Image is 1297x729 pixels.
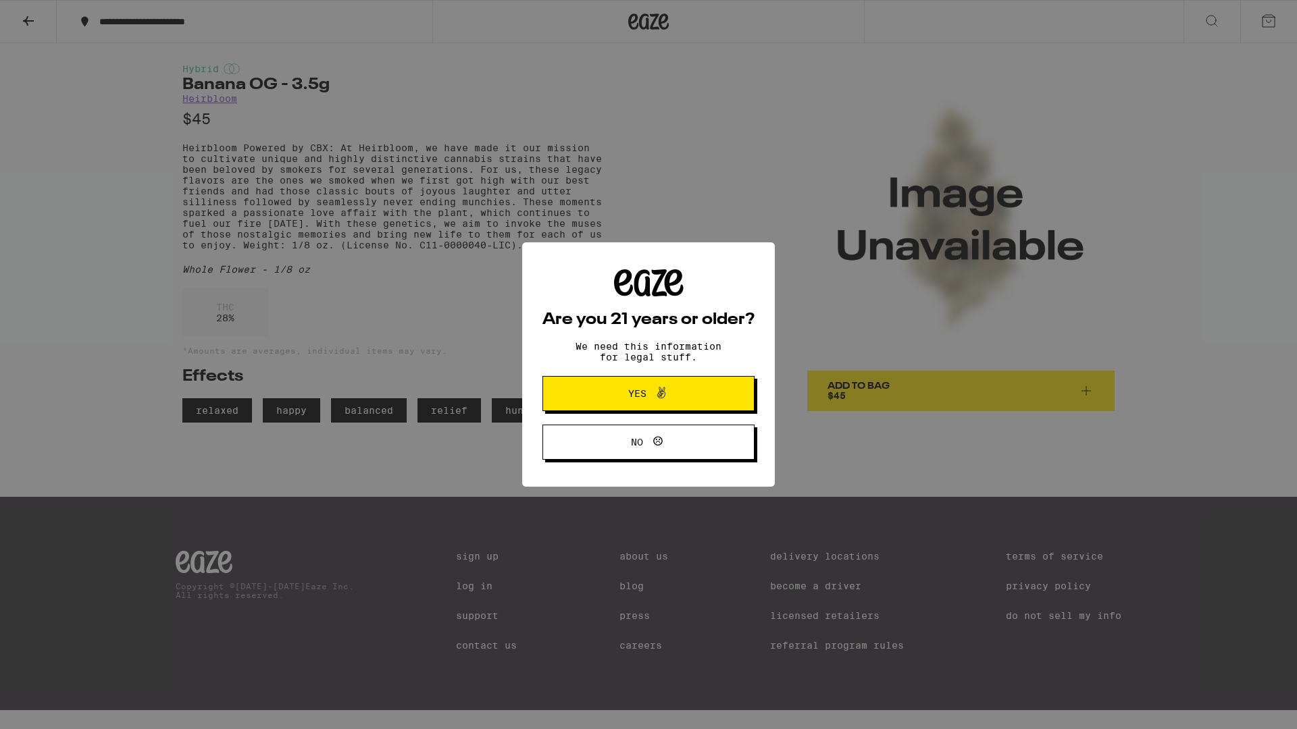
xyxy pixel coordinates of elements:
h2: Are you 21 years or older? [542,312,755,328]
button: Yes [542,376,755,411]
button: No [542,425,755,460]
span: No [631,437,643,447]
p: We need this information for legal stuff. [564,341,733,362]
span: Yes [628,389,646,398]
